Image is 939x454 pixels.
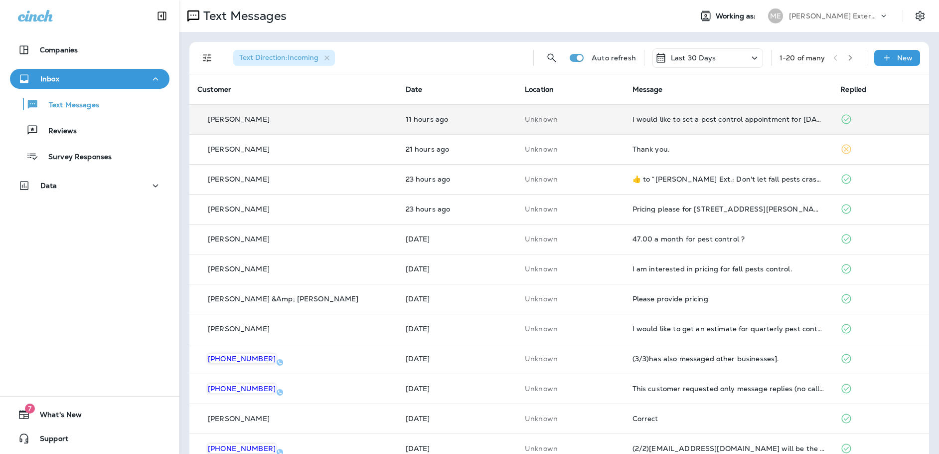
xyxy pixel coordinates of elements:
p: [PERSON_NAME] [208,175,270,183]
p: Reviews [38,127,77,136]
p: Sep 18, 2025 01:36 PM [406,145,509,153]
p: Sep 9, 2025 02:17 PM [406,445,509,453]
p: [PERSON_NAME] Exterminating [789,12,879,20]
p: [PERSON_NAME] [208,325,270,333]
span: [PHONE_NUMBER] [208,444,276,453]
button: Inbox [10,69,169,89]
button: Text Messages [10,94,169,115]
p: [PERSON_NAME] [208,265,270,273]
div: (2/2)Coffey716@msn.com will be the email used to send report. R/ Mike Coffey. [632,445,825,453]
button: Survey Responses [10,146,169,167]
div: 1 - 20 of many [780,54,825,62]
p: This customer does not have a last location and the phone number they messaged is not assigned to... [525,265,617,273]
p: This customer does not have a last location and the phone number they messaged is not assigned to... [525,295,617,303]
div: Please provide pricing [632,295,825,303]
p: Auto refresh [592,54,636,62]
span: Customer [197,85,231,94]
button: Data [10,176,169,196]
p: Sep 18, 2025 10:50 AM [406,235,509,243]
p: Sep 16, 2025 08:29 AM [406,355,509,363]
p: This customer does not have a last location and the phone number they messaged is not assigned to... [525,385,617,393]
p: This customer does not have a last location and the phone number they messaged is not assigned to... [525,445,617,453]
p: Sep 18, 2025 11:10 PM [406,115,509,123]
span: 7 [25,404,35,414]
div: Text Direction:Incoming [233,50,335,66]
span: Message [632,85,663,94]
div: Correct [632,415,825,423]
p: This customer does not have a last location and the phone number they messaged is not assigned to... [525,175,617,183]
p: Data [40,182,57,190]
button: Search Messages [542,48,562,68]
p: Sep 12, 2025 02:44 PM [406,385,509,393]
p: Text Messages [39,101,99,110]
p: This customer does not have a last location and the phone number they messaged is not assigned to... [525,325,617,333]
p: Sep 10, 2025 09:22 AM [406,415,509,423]
div: ​👍​ to “ Mares Ext.: Don't let fall pests crash your season! Our Quarterly Pest Control blocks an... [632,175,825,183]
p: Last 30 Days [671,54,716,62]
div: Pricing please for 11 Franklin Ln, Poquoson Va [632,205,825,213]
div: Thank you. [632,145,825,153]
div: ME [768,8,783,23]
p: Survey Responses [38,153,112,162]
p: Sep 18, 2025 11:35 AM [406,205,509,213]
p: [PERSON_NAME] [208,115,270,123]
p: Companies [40,46,78,54]
button: Support [10,429,169,449]
div: This customer requested only message replies (no calls). Reply here or respond via your LSA dashb... [632,385,825,393]
p: This customer does not have a last location and the phone number they messaged is not assigned to... [525,355,617,363]
button: Filters [197,48,217,68]
p: Sep 18, 2025 10:44 AM [406,295,509,303]
button: Reviews [10,120,169,141]
span: Location [525,85,554,94]
span: Date [406,85,423,94]
p: Sep 18, 2025 10:47 AM [406,265,509,273]
span: [PHONE_NUMBER] [208,384,276,393]
div: I would like to get an estimate for quarterly pest control. [632,325,825,333]
p: This customer does not have a last location and the phone number they messaged is not assigned to... [525,205,617,213]
div: 47.00 a month for pest control ? [632,235,825,243]
button: Collapse Sidebar [148,6,176,26]
p: Text Messages [199,8,287,23]
p: [PERSON_NAME] &Amp; [PERSON_NAME] [208,295,359,303]
button: 7What's New [10,405,169,425]
div: I am interested in pricing for fall pests control. [632,265,825,273]
span: Support [30,435,68,447]
p: Inbox [40,75,59,83]
p: This customer does not have a last location and the phone number they messaged is not assigned to... [525,235,617,243]
p: [PERSON_NAME] [208,145,270,153]
p: [PERSON_NAME] [208,415,270,423]
p: Sep 18, 2025 10:30 AM [406,325,509,333]
p: This customer does not have a last location and the phone number they messaged is not assigned to... [525,145,617,153]
div: (3/3)has also messaged other businesses]. [632,355,825,363]
span: Text Direction : Incoming [239,53,318,62]
p: Sep 18, 2025 11:41 AM [406,175,509,183]
p: [PERSON_NAME] [208,205,270,213]
p: This customer does not have a last location and the phone number they messaged is not assigned to... [525,115,617,123]
div: I would like to set a pest control appointment for November 2025. [632,115,825,123]
button: Companies [10,40,169,60]
p: New [897,54,913,62]
span: [PHONE_NUMBER] [208,354,276,363]
button: Settings [911,7,929,25]
span: What's New [30,411,82,423]
span: Working as: [716,12,758,20]
span: Replied [840,85,866,94]
p: This customer does not have a last location and the phone number they messaged is not assigned to... [525,415,617,423]
p: [PERSON_NAME] [208,235,270,243]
